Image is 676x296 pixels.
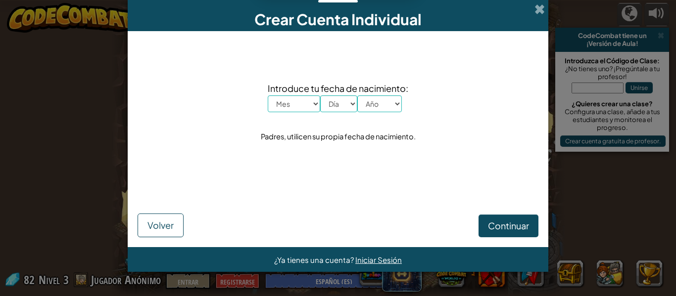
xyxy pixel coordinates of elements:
button: Volver [138,213,184,237]
a: Iniciar Sesión [355,255,402,264]
span: Introduce tu fecha de nacimiento: [268,81,408,95]
span: Volver [147,219,174,231]
span: ¿Ya tienes una cuenta? [274,255,355,264]
span: Continuar [488,220,529,231]
span: Crear Cuenta Individual [254,10,422,29]
div: Padres, utilicen su propia fecha de nacimiento. [261,129,416,144]
button: Continuar [479,214,538,237]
